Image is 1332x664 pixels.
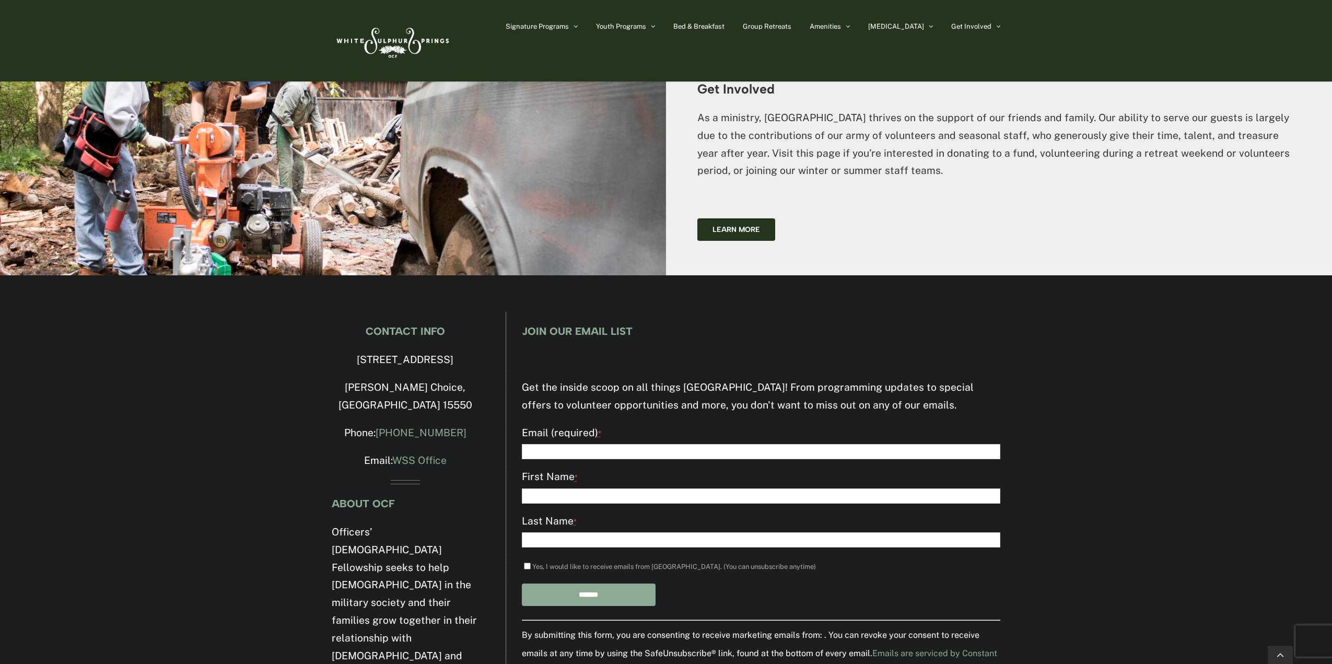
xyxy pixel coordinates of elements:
label: Yes, I would like to receive emails from [GEOGRAPHIC_DATA]. (You can unsubscribe anytime) [532,563,816,570]
a: [PHONE_NUMBER] [376,427,466,438]
span: Signature Programs [506,23,569,30]
p: [PERSON_NAME] Choice, [GEOGRAPHIC_DATA] 15550 [332,379,479,414]
h3: Get Involved [697,82,1301,96]
p: Email: [332,452,479,470]
label: Last Name [522,512,1000,531]
a: WSS Office [392,455,447,466]
label: Email (required) [522,424,1000,442]
span: Amenities [810,23,841,30]
a: Learn more [697,218,775,241]
h4: CONTACT INFO [332,325,479,337]
h4: JOIN OUR EMAIL LIST [522,325,1000,337]
label: First Name [522,468,1000,486]
p: [STREET_ADDRESS] [332,351,479,369]
img: White Sulphur Springs Logo [332,16,452,65]
abbr: required [575,473,578,482]
span: Get Involved [951,23,991,30]
span: [MEDICAL_DATA] [868,23,924,30]
abbr: required [574,517,577,526]
span: Youth Programs [596,23,646,30]
span: Group Retreats [743,23,791,30]
h4: ABOUT OCF [332,498,479,509]
p: Phone: [332,424,479,442]
span: Bed & Breakfast [673,23,725,30]
p: As a ministry, [GEOGRAPHIC_DATA] thrives on the support of our friends and family. Our ability to... [697,109,1301,180]
span: Learn more [712,225,760,234]
p: Get the inside scoop on all things [GEOGRAPHIC_DATA]! From programming updates to special offers ... [522,379,1000,414]
abbr: required [598,429,601,438]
